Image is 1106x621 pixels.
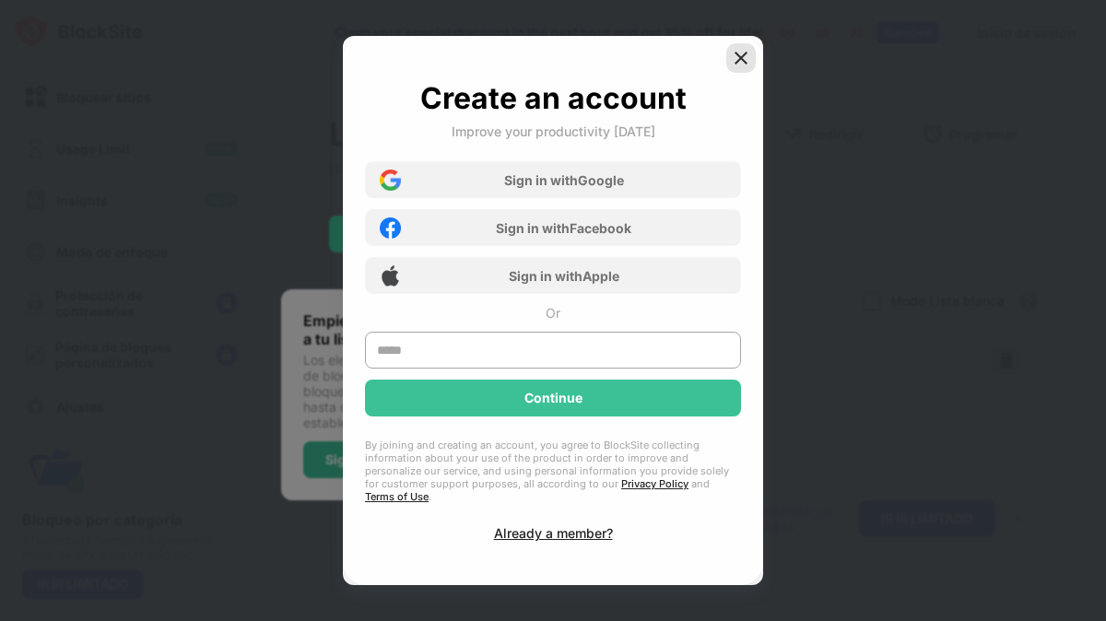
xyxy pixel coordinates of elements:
div: Continue [524,391,582,405]
div: Create an account [420,80,687,116]
div: Sign in with Apple [509,268,619,284]
div: By joining and creating an account, you agree to BlockSite collecting information about your use ... [365,439,741,503]
div: Improve your productivity [DATE] [452,123,655,139]
a: Terms of Use [365,490,429,503]
img: google-icon.png [380,170,401,191]
a: Privacy Policy [621,477,688,490]
div: Sign in with Facebook [496,220,631,236]
div: Or [546,305,560,321]
div: Already a member? [494,525,613,541]
div: Sign in with Google [504,172,624,188]
img: facebook-icon.png [380,217,401,239]
img: apple-icon.png [380,265,401,287]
